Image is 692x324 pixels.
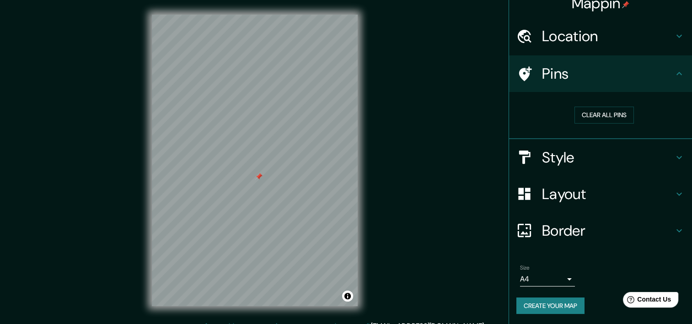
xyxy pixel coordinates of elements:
iframe: Help widget launcher [611,288,682,314]
h4: Style [542,148,674,167]
img: pin-icon.png [622,1,629,8]
div: Layout [509,176,692,212]
div: Style [509,139,692,176]
button: Toggle attribution [342,291,353,302]
h4: Border [542,221,674,240]
h4: Layout [542,185,674,203]
button: Create your map [516,297,585,314]
div: A4 [520,272,575,286]
h4: Pins [542,65,674,83]
div: Border [509,212,692,249]
h4: Location [542,27,674,45]
div: Location [509,18,692,54]
div: Pins [509,55,692,92]
canvas: Map [152,15,358,306]
button: Clear all pins [574,107,634,124]
label: Size [520,264,530,271]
